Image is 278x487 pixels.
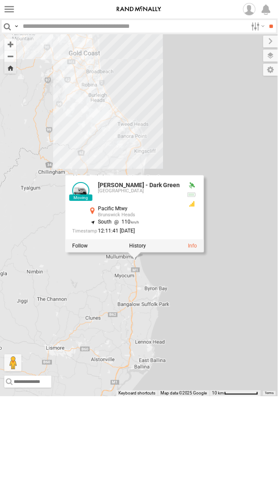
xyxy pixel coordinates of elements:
button: Map scale: 10 km per 75 pixels [210,391,261,397]
div: Date/time of location update [72,229,180,234]
div: GSM Signal = 3 [187,200,197,207]
div: No voltage information received from this device. [187,191,197,198]
label: View Asset History [130,243,146,249]
div: [GEOGRAPHIC_DATA] [98,189,180,194]
div: Valid GPS Fix [187,182,197,189]
div: Pacific Mtwy [98,206,180,212]
a: View Asset Details [72,182,89,199]
button: Zoom Home [4,62,16,74]
a: View Asset Details [188,243,197,249]
button: Keyboard shortcuts [118,391,155,397]
span: South [98,219,112,225]
a: [PERSON_NAME] - Dark Green [98,182,180,188]
label: Search Query [13,20,20,33]
img: rand-logo.svg [117,6,161,12]
span: Map data ©2025 Google [160,391,207,396]
button: Drag Pegman onto the map to open Street View [4,355,21,372]
label: Map Settings [263,64,278,76]
a: Terms (opens in new tab) [265,391,274,395]
div: Brunswick Heads [98,212,180,218]
label: Realtime tracking of Asset [72,243,88,249]
span: 10 km [212,391,224,396]
button: Zoom out [4,50,16,62]
span: 110 [112,219,139,225]
label: Search Filter Options [248,20,266,33]
button: Zoom in [4,39,16,50]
